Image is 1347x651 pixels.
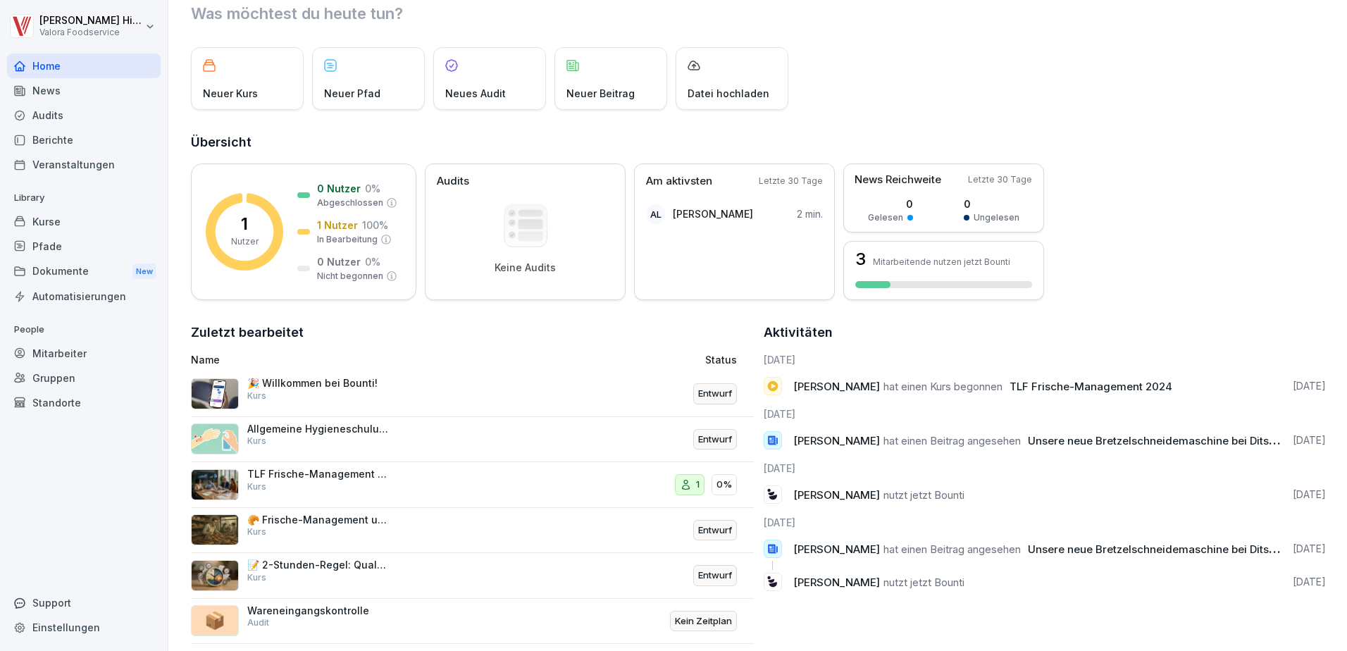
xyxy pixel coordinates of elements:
[362,218,388,232] p: 100 %
[7,341,161,366] a: Mitarbeiter
[868,197,913,211] p: 0
[7,366,161,390] a: Gruppen
[231,235,259,248] p: Nutzer
[7,103,161,128] div: Audits
[566,86,635,101] p: Neuer Beitrag
[764,461,1327,476] h6: [DATE]
[7,187,161,209] p: Library
[855,172,941,188] p: News Reichweite
[7,128,161,152] div: Berichte
[968,173,1032,186] p: Letzte 30 Tage
[964,197,1019,211] p: 0
[132,263,156,280] div: New
[437,173,469,190] p: Audits
[247,526,266,538] p: Kurs
[675,614,732,628] p: Kein Zeitplan
[317,181,361,196] p: 0 Nutzer
[317,218,358,232] p: 1 Nutzer
[873,256,1010,267] p: Mitarbeitende nutzen jetzt Bounti
[673,206,753,221] p: [PERSON_NAME]
[191,553,754,599] a: 📝 2-Stunden-Regel: Qualitätssicherung und DokumentationKursEntwurf
[445,86,506,101] p: Neues Audit
[698,387,732,401] p: Entwurf
[247,468,388,480] p: TLF Frische-Management 2024
[1293,488,1326,502] p: [DATE]
[365,181,380,196] p: 0 %
[793,380,880,393] span: [PERSON_NAME]
[317,270,383,283] p: Nicht begonnen
[793,576,880,589] span: [PERSON_NAME]
[203,86,258,101] p: Neuer Kurs
[7,390,161,415] a: Standorte
[7,284,161,309] a: Automatisierungen
[7,259,161,285] div: Dokumente
[191,2,1326,25] p: Was möchtest du heute tun?
[698,433,732,447] p: Entwurf
[883,434,1021,447] span: hat einen Beitrag angesehen
[7,54,161,78] a: Home
[365,254,380,269] p: 0 %
[7,259,161,285] a: DokumenteNew
[191,508,754,554] a: 🥐 Frische-Management und Qualitätsstandards bei BackWERKKursEntwurf
[764,323,833,342] h2: Aktivitäten
[696,478,700,492] p: 1
[793,434,880,447] span: [PERSON_NAME]
[191,469,239,500] img: jmmz8khb2911el3r6ibb2w7w.png
[1293,379,1326,393] p: [DATE]
[698,523,732,538] p: Entwurf
[7,152,161,177] a: Veranstaltungen
[7,78,161,103] a: News
[883,488,964,502] span: nutzt jetzt Bounti
[204,608,225,633] p: 📦
[974,211,1019,224] p: Ungelesen
[191,514,239,545] img: sldqzmyquyz5ezbiopcyfhnw.png
[39,27,142,37] p: Valora Foodservice
[191,352,543,367] p: Name
[191,599,754,645] a: 📦WareneingangskontrolleAuditKein Zeitplan
[7,590,161,615] div: Support
[495,261,556,274] p: Keine Audits
[1293,542,1326,556] p: [DATE]
[247,571,266,584] p: Kurs
[247,514,388,526] p: 🥐 Frische-Management und Qualitätsstandards bei BackWERK
[317,197,383,209] p: Abgeschlossen
[764,352,1327,367] h6: [DATE]
[793,542,880,556] span: [PERSON_NAME]
[883,380,1003,393] span: hat einen Kurs begonnen
[646,173,712,190] p: Am aktivsten
[7,209,161,234] a: Kurse
[764,515,1327,530] h6: [DATE]
[883,576,964,589] span: nutzt jetzt Bounti
[191,132,1326,152] h2: Übersicht
[247,423,388,435] p: Allgemeine Hygieneschulung (nach LHMV §4)
[1293,575,1326,589] p: [DATE]
[883,542,1021,556] span: hat einen Beitrag angesehen
[646,204,666,224] div: AL
[191,417,754,463] a: Allgemeine Hygieneschulung (nach LHMV §4)KursEntwurf
[793,488,880,502] span: [PERSON_NAME]
[39,15,142,27] p: [PERSON_NAME] Hintzen
[247,377,388,390] p: 🎉 Willkommen bei Bounti!
[868,211,903,224] p: Gelesen
[7,615,161,640] a: Einstellungen
[317,233,378,246] p: In Bearbeitung
[705,352,737,367] p: Status
[797,206,823,221] p: 2 min.
[7,234,161,259] a: Pfade
[716,478,732,492] p: 0%
[1293,433,1326,447] p: [DATE]
[759,175,823,187] p: Letzte 30 Tage
[247,480,266,493] p: Kurs
[247,435,266,447] p: Kurs
[191,323,754,342] h2: Zuletzt bearbeitet
[191,378,239,409] img: b4eu0mai1tdt6ksd7nlke1so.png
[247,604,388,617] p: Wareneingangskontrolle
[241,216,248,232] p: 1
[317,254,361,269] p: 0 Nutzer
